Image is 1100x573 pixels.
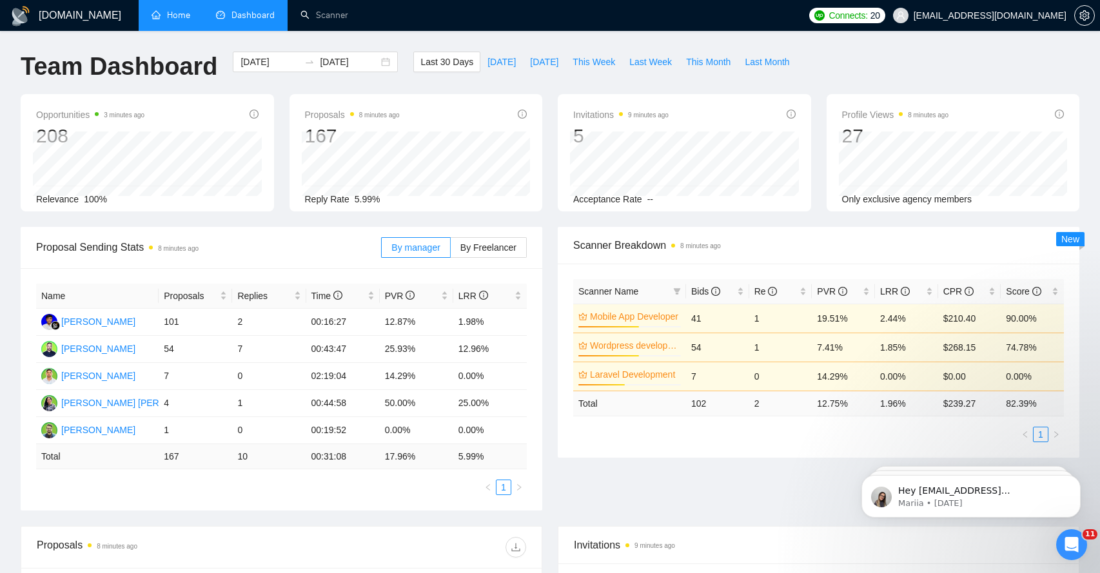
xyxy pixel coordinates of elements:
li: Previous Page [480,480,496,495]
span: info-circle [768,287,777,296]
button: left [1017,427,1033,442]
button: left [480,480,496,495]
span: By Freelancer [460,242,516,253]
li: Previous Page [1017,427,1033,442]
td: 1.98% [453,309,527,336]
th: Name [36,284,159,309]
button: right [511,480,527,495]
span: info-circle [333,291,342,300]
span: New [1061,234,1079,244]
td: 25.00% [453,390,527,417]
span: 5.99% [355,194,380,204]
span: CPR [943,286,974,296]
td: 00:43:47 [306,336,380,363]
span: info-circle [479,291,488,300]
time: 3 minutes ago [104,112,144,119]
td: 12.87% [380,309,453,336]
td: 7 [232,336,306,363]
td: 02:19:04 [306,363,380,390]
span: info-circle [406,291,415,300]
span: info-circle [965,287,974,296]
span: -- [647,194,653,204]
span: LRR [458,291,488,301]
span: left [484,483,492,491]
span: Last Week [629,55,672,69]
span: Scanner Breakdown [573,237,1064,253]
td: 12.75 % [812,391,875,416]
td: 167 [159,444,232,469]
time: 9 minutes ago [634,542,675,549]
span: Score [1006,286,1041,296]
button: This Week [565,52,622,72]
button: [DATE] [523,52,565,72]
span: PVR [385,291,415,301]
td: 2.44% [875,304,938,333]
td: 90.00% [1001,304,1064,333]
span: 11 [1083,529,1097,539]
span: Last 30 Days [420,55,473,69]
span: info-circle [250,110,259,119]
td: 101 [159,309,232,336]
span: info-circle [901,287,910,296]
a: 1 [1034,427,1048,442]
span: Acceptance Rate [573,194,642,204]
button: This Month [679,52,738,72]
td: 54 [159,336,232,363]
span: right [1052,431,1060,438]
td: 0.00% [453,417,527,444]
td: 1.96 % [875,391,938,416]
button: setting [1074,5,1095,26]
span: Only exclusive agency members [842,194,972,204]
td: 4 [159,390,232,417]
span: This Week [573,55,615,69]
td: 10 [232,444,306,469]
time: 8 minutes ago [359,112,400,119]
a: setting [1074,10,1095,21]
span: Time [311,291,342,301]
h1: Team Dashboard [21,52,217,82]
td: 7.41% [812,333,875,362]
a: Laravel Development [590,367,678,382]
td: 1 [749,333,812,362]
span: info-circle [787,110,796,119]
span: download [506,542,525,552]
td: $0.00 [938,362,1001,391]
td: 00:44:58 [306,390,380,417]
td: Total [573,391,686,416]
span: Proposals [305,107,400,122]
a: 1 [496,480,511,494]
span: info-circle [838,287,847,296]
span: 100% [84,194,107,204]
td: 50.00% [380,390,453,417]
td: 14.29% [380,363,453,390]
button: Last Month [738,52,796,72]
td: 5.99 % [453,444,527,469]
td: 1 [159,417,232,444]
img: logo [10,6,31,26]
time: 8 minutes ago [680,242,721,249]
td: 102 [686,391,749,416]
input: End date [320,55,378,69]
a: SS[PERSON_NAME] [PERSON_NAME] [41,397,212,407]
td: 25.93% [380,336,453,363]
li: 1 [496,480,511,495]
a: FR[PERSON_NAME] [41,316,135,326]
span: Replies [237,289,291,303]
td: 0.00% [1001,362,1064,391]
span: info-circle [711,287,720,296]
a: homeHome [152,10,190,21]
span: Invitations [574,537,1063,553]
span: filter [671,282,683,301]
div: 208 [36,124,144,148]
span: PVR [817,286,847,296]
a: SK[PERSON_NAME] [41,343,135,353]
span: crown [578,341,587,350]
button: [DATE] [480,52,523,72]
td: Total [36,444,159,469]
td: 0.00% [875,362,938,391]
span: [DATE] [487,55,516,69]
span: 20 [870,8,880,23]
span: setting [1075,10,1094,21]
